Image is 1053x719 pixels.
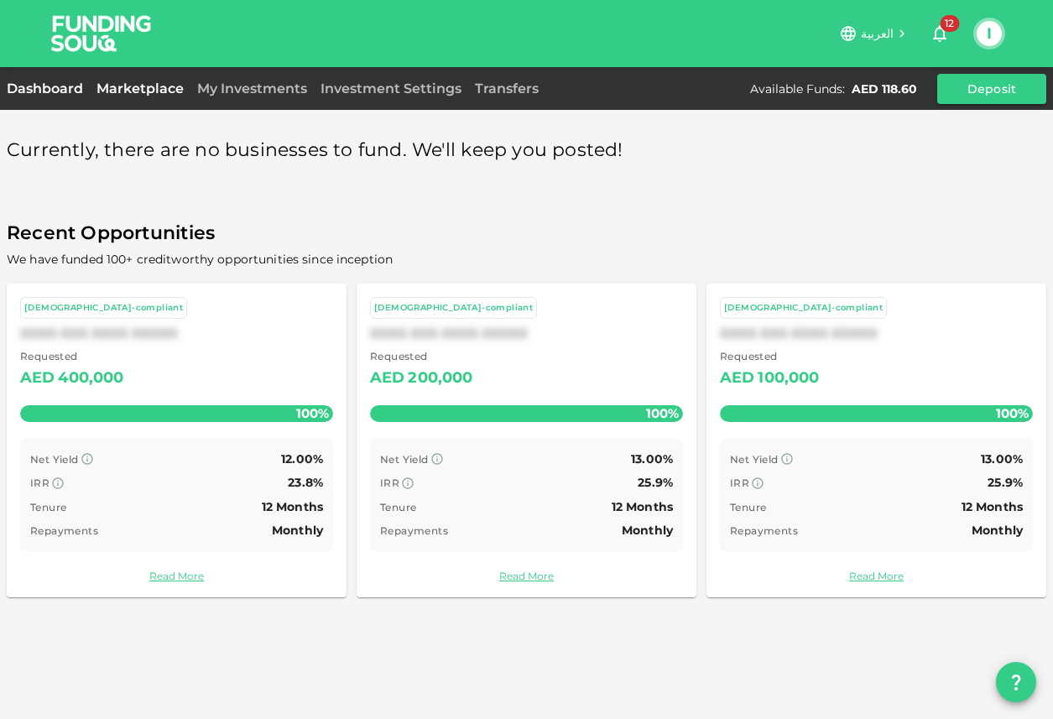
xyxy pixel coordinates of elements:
[370,348,473,365] span: Requested
[612,499,673,514] span: 12 Months
[272,523,323,538] span: Monthly
[962,499,1023,514] span: 12 Months
[30,453,79,466] span: Net Yield
[190,81,314,96] a: My Investments
[380,453,429,466] span: Net Yield
[730,477,749,489] span: IRR
[972,523,1023,538] span: Monthly
[24,301,183,315] div: [DEMOGRAPHIC_DATA]-compliant
[730,501,766,513] span: Tenure
[988,475,1023,490] span: 25.9%
[923,17,957,50] button: 12
[7,284,347,597] a: [DEMOGRAPHIC_DATA]-compliantXXXX XXX XXXX XXXXX Requested AED400,000100% Net Yield 12.00% IRR 23....
[977,21,1002,46] button: I
[30,477,50,489] span: IRR
[720,568,1033,584] a: Read More
[631,451,673,466] span: 13.00%
[992,401,1033,425] span: 100%
[750,81,845,97] div: Available Funds :
[380,501,416,513] span: Tenure
[20,326,333,341] div: XXXX XXX XXXX XXXXX
[262,499,323,514] span: 12 Months
[20,568,333,584] a: Read More
[937,74,1046,104] button: Deposit
[996,662,1036,702] button: question
[281,451,323,466] span: 12.00%
[58,365,123,392] div: 400,000
[622,523,673,538] span: Monthly
[7,81,90,96] a: Dashboard
[730,453,779,466] span: Net Yield
[288,475,323,490] span: 23.8%
[374,301,533,315] div: [DEMOGRAPHIC_DATA]-compliant
[7,134,623,167] span: Currently, there are no businesses to fund. We'll keep you posted!
[706,284,1046,597] a: [DEMOGRAPHIC_DATA]-compliantXXXX XXX XXXX XXXXX Requested AED100,000100% Net Yield 13.00% IRR 25....
[720,326,1033,341] div: XXXX XXX XXXX XXXXX
[370,326,683,341] div: XXXX XXX XXXX XXXXX
[408,365,472,392] div: 200,000
[642,401,683,425] span: 100%
[370,365,404,392] div: AED
[940,15,959,32] span: 12
[30,524,98,537] span: Repayments
[30,501,66,513] span: Tenure
[20,365,55,392] div: AED
[90,81,190,96] a: Marketplace
[724,301,883,315] div: [DEMOGRAPHIC_DATA]-compliant
[758,365,819,392] div: 100,000
[314,81,468,96] a: Investment Settings
[7,217,1046,250] span: Recent Opportunities
[7,252,393,267] span: We have funded 100+ creditworthy opportunities since inception
[730,524,798,537] span: Repayments
[20,348,124,365] span: Requested
[638,475,673,490] span: 25.9%
[981,451,1023,466] span: 13.00%
[720,365,754,392] div: AED
[468,81,545,96] a: Transfers
[370,568,683,584] a: Read More
[720,348,820,365] span: Requested
[292,401,333,425] span: 100%
[357,284,696,597] a: [DEMOGRAPHIC_DATA]-compliantXXXX XXX XXXX XXXXX Requested AED200,000100% Net Yield 13.00% IRR 25....
[380,524,448,537] span: Repayments
[852,81,917,97] div: AED 118.60
[380,477,399,489] span: IRR
[861,26,894,41] span: العربية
